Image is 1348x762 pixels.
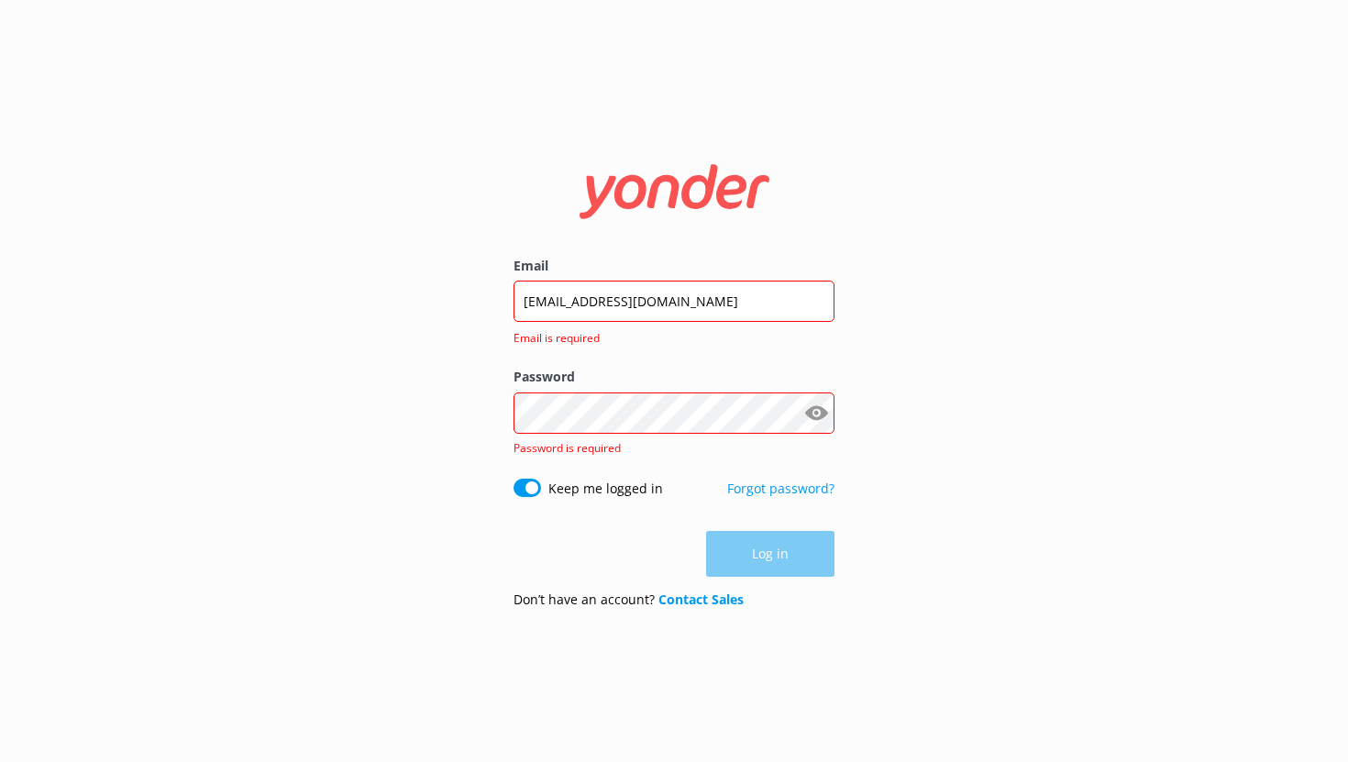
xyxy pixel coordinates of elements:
p: Don’t have an account? [514,590,744,610]
span: Email is required [514,329,823,347]
a: Forgot password? [727,480,834,497]
label: Keep me logged in [548,479,663,499]
button: Show password [798,394,834,431]
input: user@emailaddress.com [514,281,834,322]
span: Password is required [514,440,621,456]
label: Password [514,367,834,387]
label: Email [514,256,834,276]
a: Contact Sales [658,591,744,608]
